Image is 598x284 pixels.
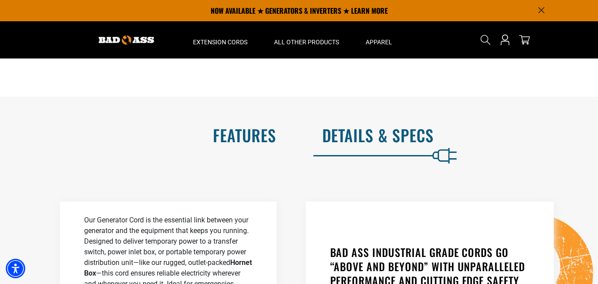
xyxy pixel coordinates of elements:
summary: Apparel [352,21,405,58]
span: Extension Cords [193,38,247,46]
div: Accessibility Menu [6,259,25,278]
summary: Search [478,33,493,47]
h2: Features [19,126,276,144]
summary: Extension Cords [180,21,261,58]
img: Bad Ass Extension Cords [99,35,154,45]
span: All Other Products [274,38,339,46]
a: Open this option [498,21,512,58]
span: Apparel [366,38,392,46]
h2: Details & Specs [322,126,580,144]
summary: All Other Products [261,21,352,58]
a: cart [517,35,532,45]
